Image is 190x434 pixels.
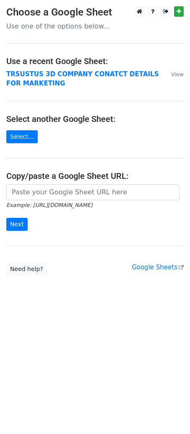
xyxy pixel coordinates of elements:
[6,171,184,181] h4: Copy/paste a Google Sheet URL:
[6,70,159,88] a: TRSUSTUS 3D COMPANY CONATCT DETAILS FOR MARKETING
[132,263,184,271] a: Google Sheets
[6,263,47,276] a: Need help?
[6,6,184,18] h3: Choose a Google Sheet
[163,70,184,78] a: View
[6,130,38,143] a: Select...
[6,184,180,200] input: Paste your Google Sheet URL here
[171,71,184,77] small: View
[6,22,184,31] p: Use one of the options below...
[6,202,92,208] small: Example: [URL][DOMAIN_NAME]
[6,56,184,66] h4: Use a recent Google Sheet:
[6,114,184,124] h4: Select another Google Sheet:
[6,218,28,231] input: Next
